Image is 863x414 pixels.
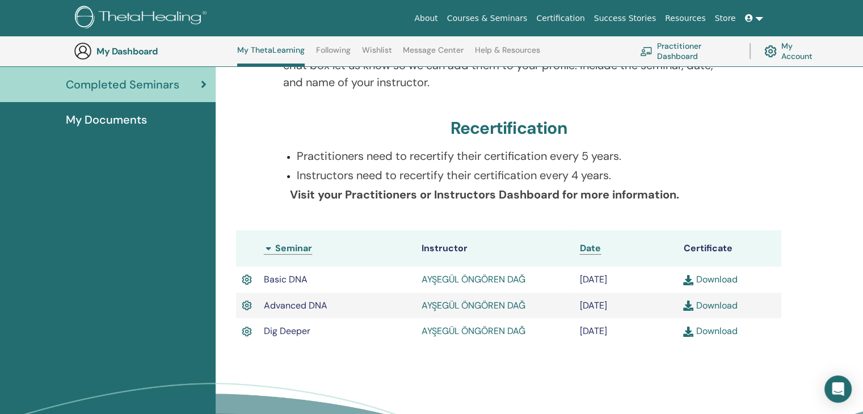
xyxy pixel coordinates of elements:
[316,45,351,64] a: Following
[422,299,525,311] a: AYŞEGÜL ÖNGÖREN DAĞ
[683,299,737,311] a: Download
[683,301,693,311] img: download.svg
[410,8,442,29] a: About
[242,324,252,339] img: Active Certificate
[74,42,92,60] img: generic-user-icon.jpg
[297,167,735,184] p: Instructors need to recertify their certification every 4 years.
[683,273,737,285] a: Download
[532,8,589,29] a: Certification
[451,118,567,138] h3: Recertification
[362,45,392,64] a: Wishlist
[764,43,777,60] img: cog.svg
[242,272,252,287] img: Active Certificate
[580,242,601,255] a: Date
[96,46,210,57] h3: My Dashboard
[264,299,327,311] span: Advanced DNA
[416,230,574,267] th: Instructor
[580,242,601,254] span: Date
[824,375,852,403] div: Open Intercom Messenger
[640,39,736,64] a: Practitioner Dashboard
[237,45,305,66] a: My ThetaLearning
[422,325,525,337] a: AYŞEGÜL ÖNGÖREN DAĞ
[710,8,740,29] a: Store
[683,325,737,337] a: Download
[66,111,147,128] span: My Documents
[75,6,211,31] img: logo.png
[264,325,310,337] span: Dig Deeper
[677,230,781,267] th: Certificate
[290,187,679,202] b: Visit your Practitioners or Instructors Dashboard for more information.
[640,47,652,56] img: chalkboard-teacher.svg
[264,273,308,285] span: Basic DNA
[683,327,693,337] img: download.svg
[475,45,540,64] a: Help & Resources
[403,45,464,64] a: Message Center
[660,8,710,29] a: Resources
[683,275,693,285] img: download.svg
[590,8,660,29] a: Success Stories
[574,267,678,293] td: [DATE]
[66,76,179,93] span: Completed Seminars
[242,298,252,313] img: Active Certificate
[443,8,532,29] a: Courses & Seminars
[297,147,735,164] p: Practitioners need to recertify their certification every 5 years.
[574,293,678,319] td: [DATE]
[574,318,678,344] td: [DATE]
[764,39,822,64] a: My Account
[422,273,525,285] a: AYŞEGÜL ÖNGÖREN DAĞ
